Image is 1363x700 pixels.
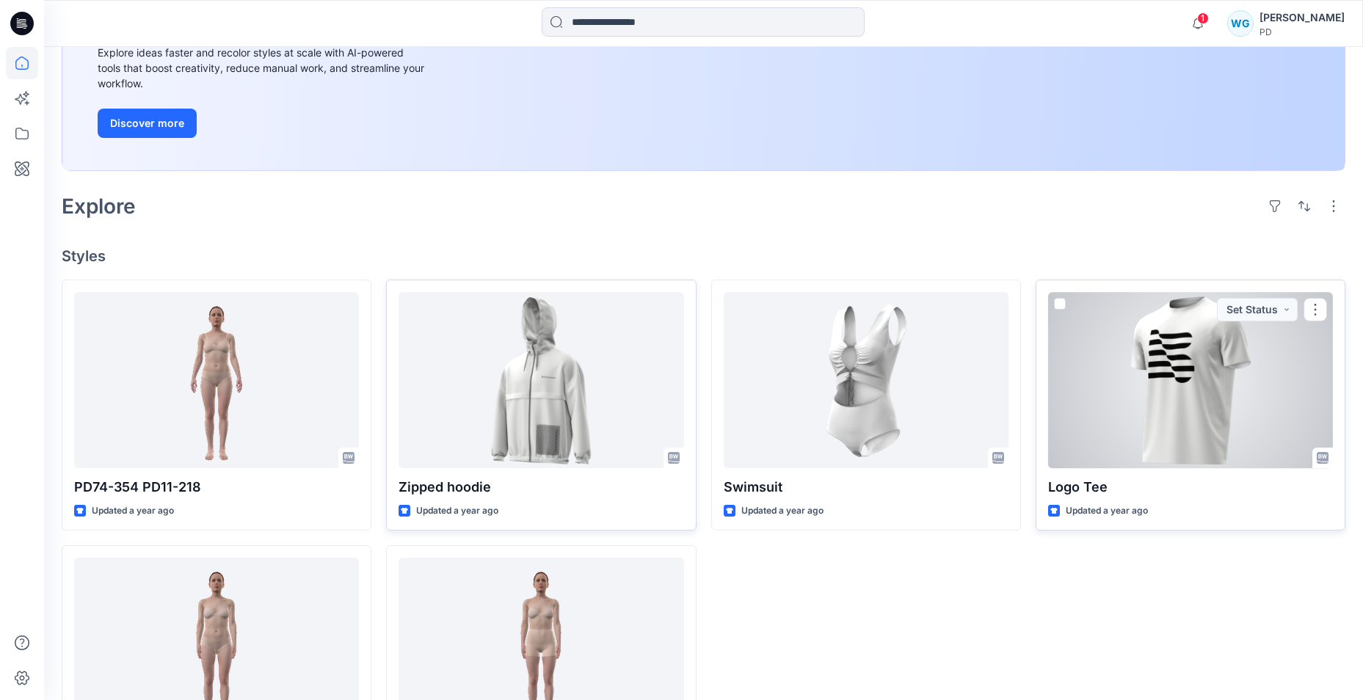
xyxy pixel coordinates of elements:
[62,247,1345,265] h4: Styles
[724,477,1008,497] p: Swimsuit
[1048,477,1333,497] p: Logo Tee
[399,292,683,467] a: Zipped hoodie
[1260,9,1345,26] div: [PERSON_NAME]
[1197,12,1209,24] span: 1
[1066,503,1148,519] p: Updated a year ago
[1227,10,1254,37] div: WG
[741,503,824,519] p: Updated a year ago
[1260,26,1345,37] div: PD
[724,292,1008,467] a: Swimsuit
[399,477,683,497] p: Zipped hoodie
[92,503,174,519] p: Updated a year ago
[98,45,428,91] div: Explore ideas faster and recolor styles at scale with AI-powered tools that boost creativity, red...
[416,503,498,519] p: Updated a year ago
[62,194,136,218] h2: Explore
[98,109,197,138] button: Discover more
[74,477,359,497] p: PD74-354 PD11-218
[98,109,428,138] a: Discover more
[74,292,359,467] a: PD74-354 PD11-218
[1048,292,1333,467] a: Logo Tee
